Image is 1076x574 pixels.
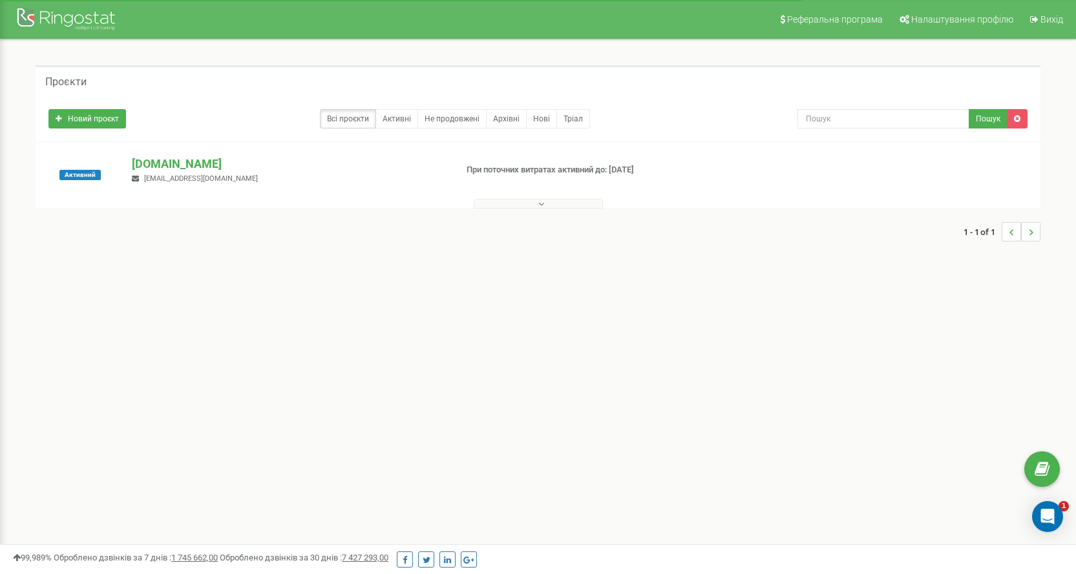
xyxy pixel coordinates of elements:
[556,109,590,128] a: Тріал
[467,164,697,176] p: При поточних витратах активний до: [DATE]
[964,209,1040,254] nav: ...
[787,14,883,25] span: Реферальна програма
[48,109,126,128] a: Новий проєкт
[797,109,969,128] input: Пошук
[132,156,445,172] p: [DOMAIN_NAME]
[45,76,87,88] h5: Проєкти
[54,553,218,562] span: Оброблено дзвінків за 7 днів :
[320,109,376,128] a: Всі проєкти
[964,222,1002,241] span: 1 - 1 of 1
[59,170,101,180] span: Активний
[171,553,218,562] u: 1 745 662,00
[13,553,52,562] span: 99,989%
[144,174,258,183] span: [EMAIL_ADDRESS][DOMAIN_NAME]
[1059,501,1069,511] span: 1
[375,109,418,128] a: Активні
[1040,14,1063,25] span: Вихід
[1032,501,1063,532] div: Open Intercom Messenger
[486,109,527,128] a: Архівні
[526,109,557,128] a: Нові
[342,553,388,562] u: 7 427 293,00
[969,109,1007,128] button: Пошук
[417,109,487,128] a: Не продовжені
[911,14,1013,25] span: Налаштування профілю
[220,553,388,562] span: Оброблено дзвінків за 30 днів :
